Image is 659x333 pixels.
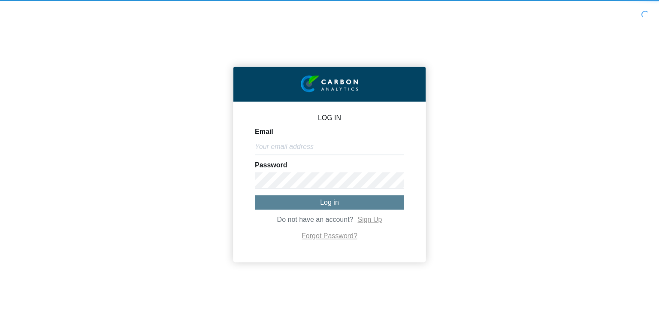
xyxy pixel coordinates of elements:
input: Your email address [255,139,404,155]
a: Sign Up [357,216,382,224]
button: Log in [255,195,404,209]
label: Password [255,162,287,169]
img: insight-logo-2.png [301,75,358,93]
p: LOG IN [255,115,404,121]
a: Forgot Password? [302,233,357,240]
label: Email [255,128,273,135]
span: Do not have an account? [277,216,354,224]
span: Log in [320,199,339,206]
